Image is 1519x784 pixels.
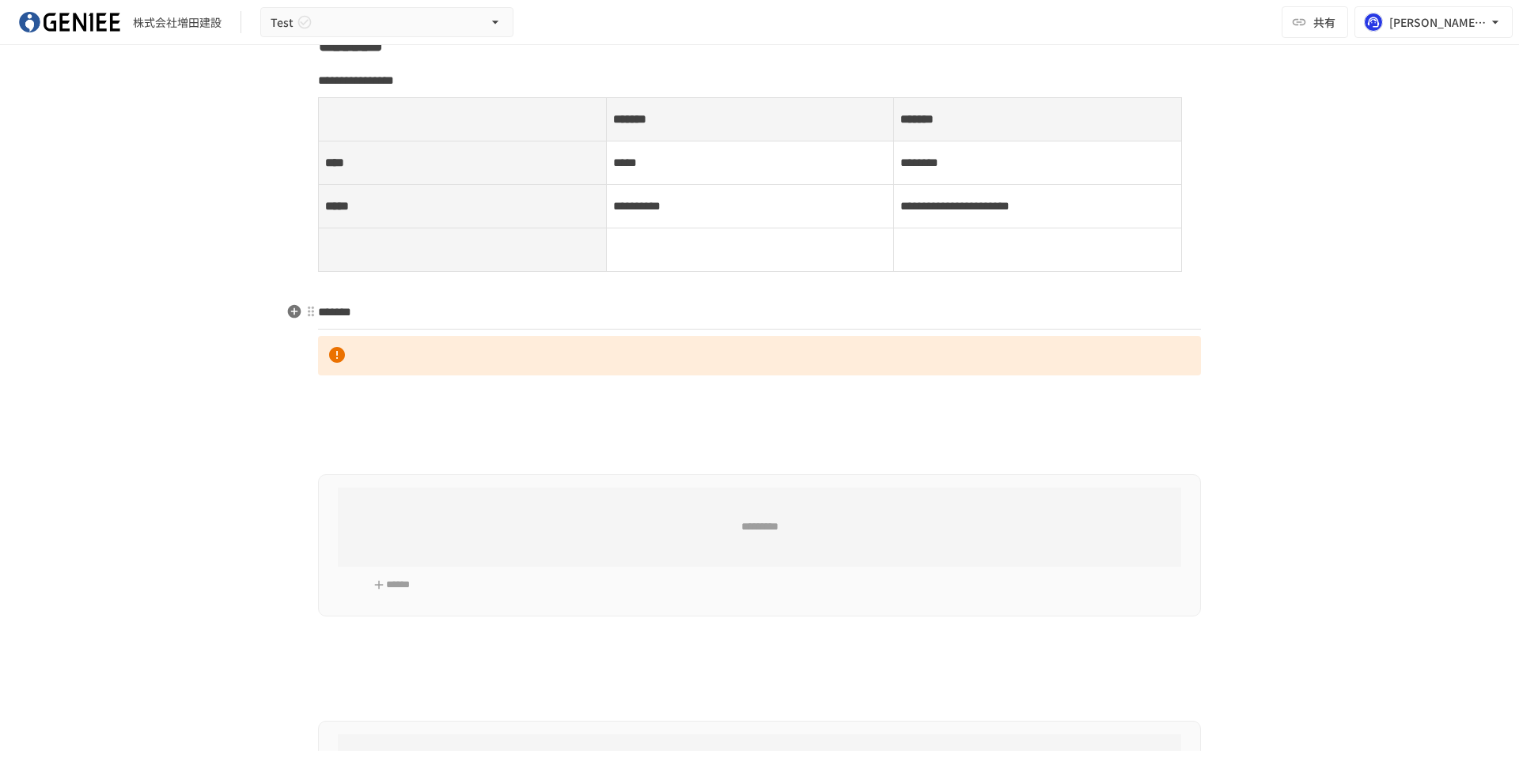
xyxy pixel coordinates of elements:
[1313,13,1335,31] span: 共有
[1282,6,1348,38] button: 共有
[1354,6,1513,38] button: [PERSON_NAME][EMAIL_ADDRESS][PERSON_NAME][DOMAIN_NAME]
[19,9,120,35] img: mDIuM0aA4TOBKl0oB3pspz7XUBGXdoniCzRRINgIxkl
[260,7,513,38] button: Test
[1389,13,1487,32] div: [PERSON_NAME][EMAIL_ADDRESS][PERSON_NAME][DOMAIN_NAME]
[271,13,294,32] span: Test
[133,14,222,31] div: 株式会社増田建設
